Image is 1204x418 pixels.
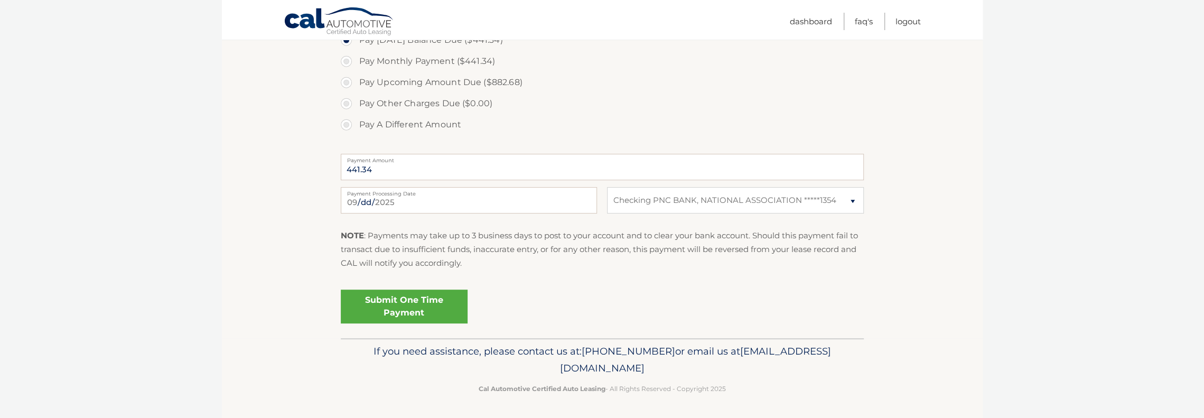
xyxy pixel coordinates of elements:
[341,229,864,271] p: : Payments may take up to 3 business days to post to your account and to clear your bank account....
[341,230,364,240] strong: NOTE
[348,343,857,377] p: If you need assistance, please contact us at: or email us at
[895,13,921,30] a: Logout
[582,345,675,357] span: [PHONE_NUMBER]
[479,385,605,393] strong: Cal Automotive Certified Auto Leasing
[341,154,864,162] label: Payment Amount
[348,383,857,394] p: - All Rights Reserved - Copyright 2025
[341,114,864,135] label: Pay A Different Amount
[341,187,597,196] label: Payment Processing Date
[341,290,468,323] a: Submit One Time Payment
[560,345,831,374] span: [EMAIL_ADDRESS][DOMAIN_NAME]
[284,7,395,38] a: Cal Automotive
[341,154,864,180] input: Payment Amount
[790,13,832,30] a: Dashboard
[341,51,864,72] label: Pay Monthly Payment ($441.34)
[855,13,873,30] a: FAQ's
[341,72,864,93] label: Pay Upcoming Amount Due ($882.68)
[341,187,597,213] input: Payment Date
[341,93,864,114] label: Pay Other Charges Due ($0.00)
